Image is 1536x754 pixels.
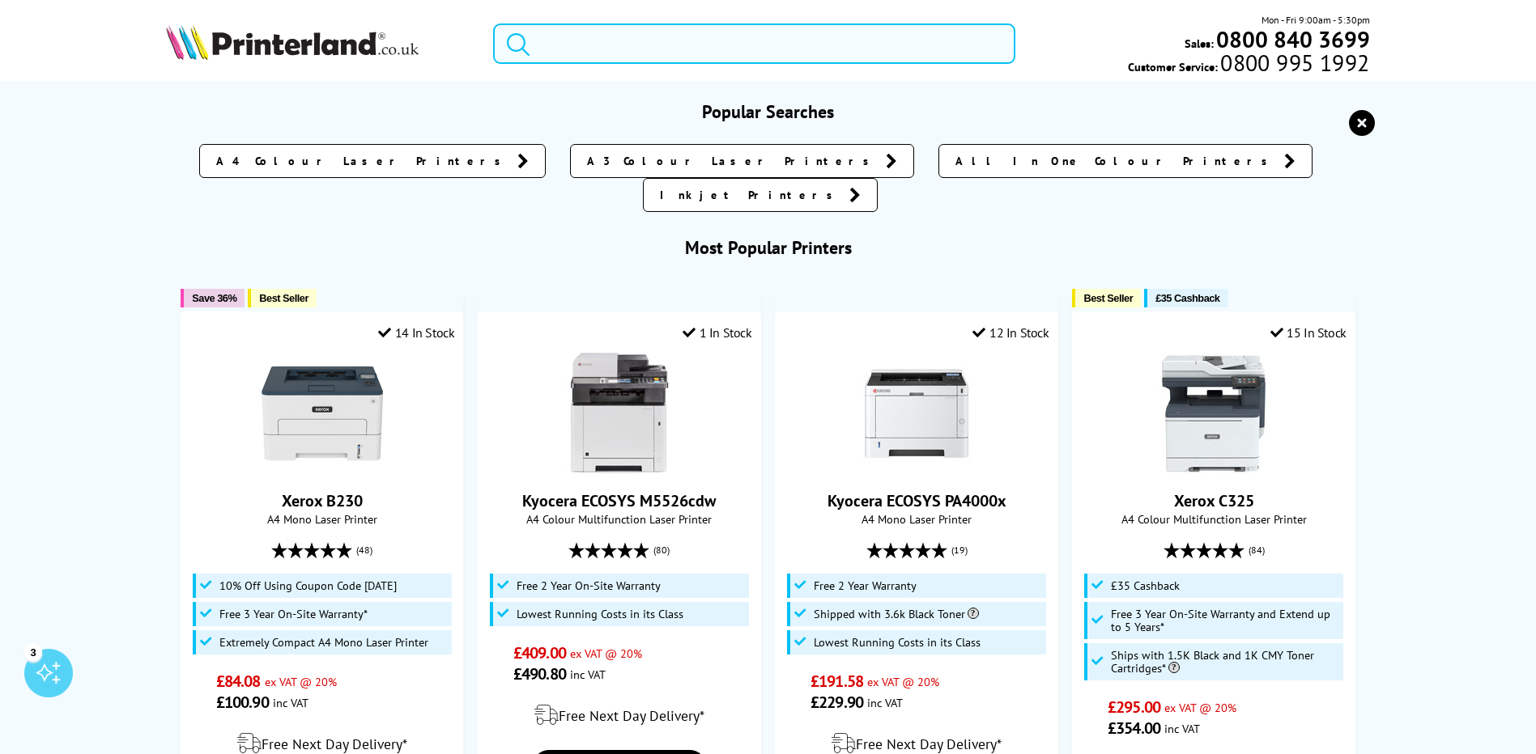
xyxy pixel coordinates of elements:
[1153,353,1274,474] img: Xerox C325
[166,100,1369,123] h3: Popular Searches
[570,646,642,661] span: ex VAT @ 20%
[683,324,752,341] div: 1 In Stock
[1111,649,1340,675] span: Ships with 1.5K Black and 1K CMY Toner Cartridges*
[570,667,606,682] span: inc VAT
[1155,292,1219,304] span: £35 Cashback
[166,24,419,60] img: Printerland Logo
[273,695,308,710] span: inc VAT
[1153,461,1274,477] a: Xerox C325
[493,23,1015,64] input: Search
[522,490,716,511] a: Kyocera ECOSYS M5526cdw
[517,608,683,621] span: Lowest Running Costs in its Class
[487,693,751,738] div: modal_delivery
[487,511,751,527] span: A4 Colour Multifunction Laser Printer
[1262,12,1370,28] span: Mon - Fri 9:00am - 5:30pm
[216,692,269,713] span: £100.90
[378,324,454,341] div: 14 In Stock
[24,643,42,661] div: 3
[1164,700,1236,715] span: ex VAT @ 20%
[219,636,428,649] span: Extremely Compact A4 Mono Laser Printer
[282,490,363,511] a: Xerox B230
[1128,55,1369,74] span: Customer Service:
[1083,292,1133,304] span: Best Seller
[828,490,1006,511] a: Kyocera ECOSYS PA4000x
[166,236,1369,259] h3: Most Popular Printers
[517,579,661,592] span: Free 2 Year On-Site Warranty
[513,663,566,684] span: £490.80
[784,511,1049,527] span: A4 Mono Laser Printer
[1270,324,1347,341] div: 15 In Stock
[192,292,236,304] span: Save 36%
[1111,608,1340,633] span: Free 3 Year On-Site Warranty and Extend up to 5 Years*
[653,535,670,565] span: (80)
[262,353,383,474] img: Xerox B230
[814,636,981,649] span: Lowest Running Costs in its Class
[811,692,863,713] span: £229.90
[181,289,245,307] button: Save 36%
[570,144,914,178] a: A3 Colour Laser Printers
[559,461,680,477] a: Kyocera ECOSYS M5526cdw
[356,535,372,565] span: (48)
[199,144,546,178] a: A4 Colour Laser Printers
[513,642,566,663] span: £409.00
[1214,32,1370,47] a: 0800 840 3699
[587,153,878,169] span: A3 Colour Laser Printers
[660,187,841,203] span: Inkjet Printers
[1249,535,1265,565] span: (84)
[867,674,939,689] span: ex VAT @ 20%
[216,153,509,169] span: A4 Colour Laser Printers
[1164,721,1200,736] span: inc VAT
[972,324,1049,341] div: 12 In Stock
[814,579,917,592] span: Free 2 Year Warranty
[219,608,368,621] span: Free 3 Year On-Site Warranty*
[166,24,473,63] a: Printerland Logo
[216,671,261,692] span: £84.08
[1185,36,1214,51] span: Sales:
[1111,579,1180,592] span: £35 Cashback
[248,289,317,307] button: Best Seller
[1216,24,1370,54] b: 0800 840 3699
[1108,718,1160,739] span: £354.00
[867,695,903,710] span: inc VAT
[1081,511,1346,527] span: A4 Colour Multifunction Laser Printer
[951,535,968,565] span: (19)
[811,671,863,692] span: £191.58
[1174,490,1254,511] a: Xerox C325
[1144,289,1228,307] button: £35 Cashback
[938,144,1313,178] a: All In One Colour Printers
[856,461,977,477] a: Kyocera ECOSYS PA4000x
[643,178,878,212] a: Inkjet Printers
[559,353,680,474] img: Kyocera ECOSYS M5526cdw
[262,461,383,477] a: Xerox B230
[189,511,454,527] span: A4 Mono Laser Printer
[856,353,977,474] img: Kyocera ECOSYS PA4000x
[219,579,397,592] span: 10% Off Using Coupon Code [DATE]
[265,674,337,689] span: ex VAT @ 20%
[1218,55,1369,70] span: 0800 995 1992
[259,292,308,304] span: Best Seller
[1108,697,1160,718] span: £295.00
[1072,289,1141,307] button: Best Seller
[955,153,1276,169] span: All In One Colour Printers
[814,608,979,621] span: Shipped with 3.6k Black Toner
